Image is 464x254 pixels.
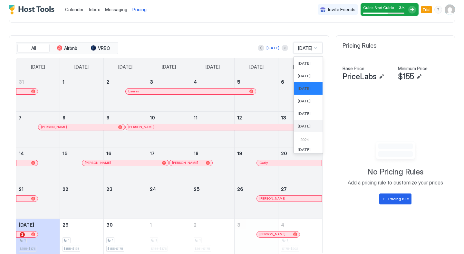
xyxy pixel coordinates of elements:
a: September 8, 2025 [60,112,103,124]
a: September 16, 2025 [104,147,147,159]
a: September 23, 2025 [104,183,147,195]
a: Calendar [65,6,84,13]
a: September 17, 2025 [147,147,191,159]
span: [DATE] [298,147,311,152]
span: [DATE] [206,64,220,70]
a: Wednesday [155,58,182,76]
div: [PERSON_NAME] [172,161,210,165]
span: 6 [281,79,284,85]
td: September 11, 2025 [191,111,235,147]
a: September 11, 2025 [191,112,235,124]
span: Carly [259,161,268,165]
span: 1 [20,232,25,237]
a: October 2, 2025 [191,219,235,231]
a: October 1, 2025 [147,219,191,231]
span: [PERSON_NAME] [41,125,67,129]
span: 29 [63,222,69,228]
a: September 13, 2025 [278,112,322,124]
td: September 7, 2025 [16,111,60,147]
span: 25 [194,186,200,192]
a: September 21, 2025 [16,183,60,195]
a: October 4, 2025 [278,219,322,231]
td: August 31, 2025 [16,76,60,112]
span: / 5 [401,6,404,10]
td: September 25, 2025 [191,183,235,219]
span: [DATE] [298,61,311,66]
span: 4 [281,222,284,228]
td: September 10, 2025 [147,111,191,147]
div: Pricing rule [388,196,409,202]
div: Lauren [128,89,253,93]
a: Inbox [89,6,100,13]
td: September 17, 2025 [147,147,191,183]
span: [PERSON_NAME] [172,161,198,165]
td: September 15, 2025 [60,147,104,183]
span: 10 [150,115,155,120]
a: Monday [68,58,95,76]
a: September 18, 2025 [191,147,235,159]
span: 5 [237,79,240,85]
button: Previous month [258,45,264,51]
a: September 4, 2025 [191,76,235,88]
div: [PERSON_NAME] [259,232,297,236]
span: 4 [194,79,197,85]
span: 21 [19,186,24,192]
button: Airbnb [51,44,83,53]
span: 1 [24,238,26,242]
span: [PERSON_NAME] [259,232,285,236]
button: Edit [378,73,385,80]
span: Quick Start Guide [363,5,394,10]
span: 14 [19,151,24,156]
td: September 26, 2025 [235,183,278,219]
span: [PERSON_NAME] [128,125,154,129]
div: [DATE] [266,45,279,51]
span: Calendar [65,7,84,12]
div: [PERSON_NAME] [85,161,166,165]
span: [DATE] [162,64,176,70]
a: Host Tools Logo [9,5,57,14]
a: September 28, 2025 [16,219,60,231]
span: 1 [112,238,113,242]
td: September 6, 2025 [278,76,322,112]
span: [PERSON_NAME] [259,196,285,201]
a: September 29, 2025 [60,219,103,231]
span: Inbox [89,7,100,12]
td: September 3, 2025 [147,76,191,112]
a: September 20, 2025 [278,147,322,159]
span: [DATE] [298,111,311,116]
a: September 6, 2025 [278,76,322,88]
td: September 13, 2025 [278,111,322,147]
span: Pricing [132,7,147,13]
td: September 14, 2025 [16,147,60,183]
td: September 12, 2025 [235,111,278,147]
td: September 22, 2025 [60,183,104,219]
span: 1 [150,222,152,228]
a: Messaging [105,6,127,13]
span: 26 [237,186,243,192]
span: 3 [150,79,153,85]
td: September 9, 2025 [103,111,147,147]
span: [DATE] [74,64,89,70]
span: [DATE] [19,222,34,228]
span: No Pricing Rules [367,167,423,177]
div: Carly [259,161,319,165]
span: Base Price [343,66,364,71]
td: September 23, 2025 [103,183,147,219]
span: 8 [63,115,65,120]
span: $155 [398,72,414,81]
span: Trial [422,7,430,13]
a: September 30, 2025 [104,219,147,231]
button: All [17,44,50,53]
td: September 20, 2025 [278,147,322,183]
td: September 21, 2025 [16,183,60,219]
div: Empty image [368,139,423,165]
a: September 15, 2025 [60,147,103,159]
button: Edit [415,73,423,80]
span: 11 [194,115,198,120]
span: $155-$175 [107,247,123,251]
span: 12 [237,115,242,120]
a: September 24, 2025 [147,183,191,195]
span: [DATE] [298,99,311,103]
a: September 27, 2025 [278,183,322,195]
